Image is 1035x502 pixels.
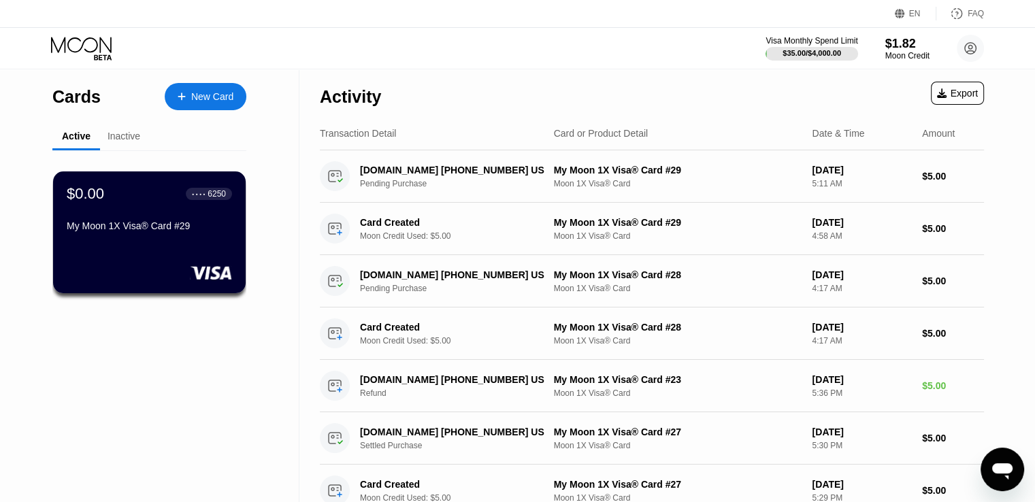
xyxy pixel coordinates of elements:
[208,189,226,199] div: 6250
[360,284,561,293] div: Pending Purchase
[360,217,546,228] div: Card Created
[320,203,984,255] div: Card CreatedMoon Credit Used: $5.00My Moon 1X Visa® Card #29Moon 1X Visa® Card[DATE]4:58 AM$5.00
[812,217,911,228] div: [DATE]
[922,485,984,496] div: $5.00
[812,426,911,437] div: [DATE]
[766,36,857,46] div: Visa Monthly Spend Limit
[554,426,802,437] div: My Moon 1X Visa® Card #27
[812,388,911,398] div: 5:36 PM
[812,374,911,385] div: [DATE]
[62,131,91,141] div: Active
[67,185,104,203] div: $0.00
[320,87,381,107] div: Activity
[360,336,561,346] div: Moon Credit Used: $5.00
[165,83,246,110] div: New Card
[554,284,802,293] div: Moon 1X Visa® Card
[554,165,802,175] div: My Moon 1X Visa® Card #29
[360,374,546,385] div: [DOMAIN_NAME] [PHONE_NUMBER] US
[895,7,936,20] div: EN
[968,9,984,18] div: FAQ
[885,37,930,61] div: $1.82Moon Credit
[766,36,857,61] div: Visa Monthly Spend Limit$35.00/$4,000.00
[360,322,546,333] div: Card Created
[360,165,546,175] div: [DOMAIN_NAME] [PHONE_NUMBER] US
[360,441,561,450] div: Settled Purchase
[320,360,984,412] div: [DOMAIN_NAME] [PHONE_NUMBER] USRefundMy Moon 1X Visa® Card #23Moon 1X Visa® Card[DATE]5:36 PM$5.00
[52,87,101,107] div: Cards
[922,171,984,182] div: $5.00
[360,479,546,490] div: Card Created
[812,179,911,188] div: 5:11 AM
[554,388,802,398] div: Moon 1X Visa® Card
[885,37,930,51] div: $1.82
[191,91,233,103] div: New Card
[812,231,911,241] div: 4:58 AM
[360,388,561,398] div: Refund
[922,380,984,391] div: $5.00
[922,128,955,139] div: Amount
[812,284,911,293] div: 4:17 AM
[922,275,984,286] div: $5.00
[922,223,984,234] div: $5.00
[812,441,911,450] div: 5:30 PM
[320,412,984,465] div: [DOMAIN_NAME] [PHONE_NUMBER] USSettled PurchaseMy Moon 1X Visa® Card #27Moon 1X Visa® Card[DATE]5...
[320,128,396,139] div: Transaction Detail
[936,7,984,20] div: FAQ
[554,179,802,188] div: Moon 1X Visa® Card
[937,88,978,99] div: Export
[812,479,911,490] div: [DATE]
[554,322,802,333] div: My Moon 1X Visa® Card #28
[360,269,546,280] div: [DOMAIN_NAME] [PHONE_NUMBER] US
[554,217,802,228] div: My Moon 1X Visa® Card #29
[812,269,911,280] div: [DATE]
[554,269,802,280] div: My Moon 1X Visa® Card #28
[554,128,648,139] div: Card or Product Detail
[554,336,802,346] div: Moon 1X Visa® Card
[931,82,984,105] div: Export
[360,179,561,188] div: Pending Purchase
[885,51,930,61] div: Moon Credit
[812,322,911,333] div: [DATE]
[320,150,984,203] div: [DOMAIN_NAME] [PHONE_NUMBER] USPending PurchaseMy Moon 1X Visa® Card #29Moon 1X Visa® Card[DATE]5...
[53,171,246,293] div: $0.00● ● ● ●6250My Moon 1X Visa® Card #29
[360,231,561,241] div: Moon Credit Used: $5.00
[108,131,140,141] div: Inactive
[554,231,802,241] div: Moon 1X Visa® Card
[812,165,911,175] div: [DATE]
[922,433,984,444] div: $5.00
[320,307,984,360] div: Card CreatedMoon Credit Used: $5.00My Moon 1X Visa® Card #28Moon 1X Visa® Card[DATE]4:17 AM$5.00
[554,479,802,490] div: My Moon 1X Visa® Card #27
[812,128,864,139] div: Date & Time
[783,49,841,57] div: $35.00 / $4,000.00
[922,328,984,339] div: $5.00
[67,220,232,231] div: My Moon 1X Visa® Card #29
[909,9,921,18] div: EN
[554,441,802,450] div: Moon 1X Visa® Card
[981,448,1024,491] iframe: Button to launch messaging window
[554,374,802,385] div: My Moon 1X Visa® Card #23
[192,192,206,196] div: ● ● ● ●
[320,255,984,307] div: [DOMAIN_NAME] [PHONE_NUMBER] USPending PurchaseMy Moon 1X Visa® Card #28Moon 1X Visa® Card[DATE]4...
[812,336,911,346] div: 4:17 AM
[360,426,546,437] div: [DOMAIN_NAME] [PHONE_NUMBER] US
